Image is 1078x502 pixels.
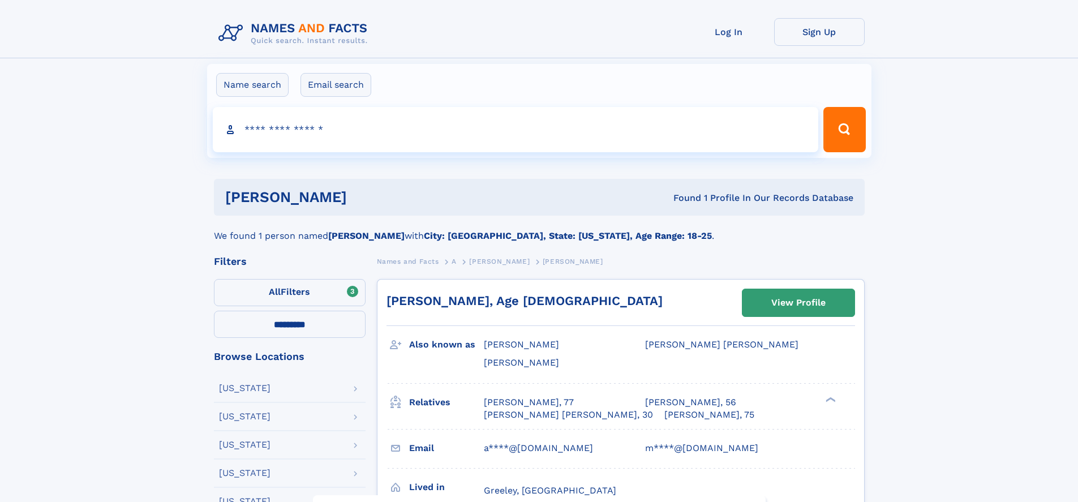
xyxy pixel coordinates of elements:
[214,256,366,267] div: Filters
[469,258,530,265] span: [PERSON_NAME]
[409,393,484,412] h3: Relatives
[424,230,712,241] b: City: [GEOGRAPHIC_DATA], State: [US_STATE], Age Range: 18-25
[645,339,798,350] span: [PERSON_NAME] [PERSON_NAME]
[645,396,736,409] a: [PERSON_NAME], 56
[484,409,653,421] a: [PERSON_NAME] [PERSON_NAME], 30
[484,357,559,368] span: [PERSON_NAME]
[484,339,559,350] span: [PERSON_NAME]
[386,294,663,308] a: [PERSON_NAME], Age [DEMOGRAPHIC_DATA]
[823,107,865,152] button: Search Button
[664,409,754,421] a: [PERSON_NAME], 75
[409,335,484,354] h3: Also known as
[219,469,270,478] div: [US_STATE]
[484,485,616,496] span: Greeley, [GEOGRAPHIC_DATA]
[214,18,377,49] img: Logo Names and Facts
[452,254,457,268] a: A
[213,107,819,152] input: search input
[771,290,826,316] div: View Profile
[543,258,603,265] span: [PERSON_NAME]
[452,258,457,265] span: A
[219,412,270,421] div: [US_STATE]
[377,254,439,268] a: Names and Facts
[300,73,371,97] label: Email search
[214,279,366,306] label: Filters
[484,396,574,409] a: [PERSON_NAME], 77
[684,18,774,46] a: Log In
[409,478,484,497] h3: Lived in
[742,289,854,316] a: View Profile
[409,439,484,458] h3: Email
[774,18,865,46] a: Sign Up
[269,286,281,297] span: All
[216,73,289,97] label: Name search
[214,216,865,243] div: We found 1 person named with .
[328,230,405,241] b: [PERSON_NAME]
[219,384,270,393] div: [US_STATE]
[823,396,836,403] div: ❯
[214,351,366,362] div: Browse Locations
[469,254,530,268] a: [PERSON_NAME]
[219,440,270,449] div: [US_STATE]
[225,190,510,204] h1: [PERSON_NAME]
[510,192,853,204] div: Found 1 Profile In Our Records Database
